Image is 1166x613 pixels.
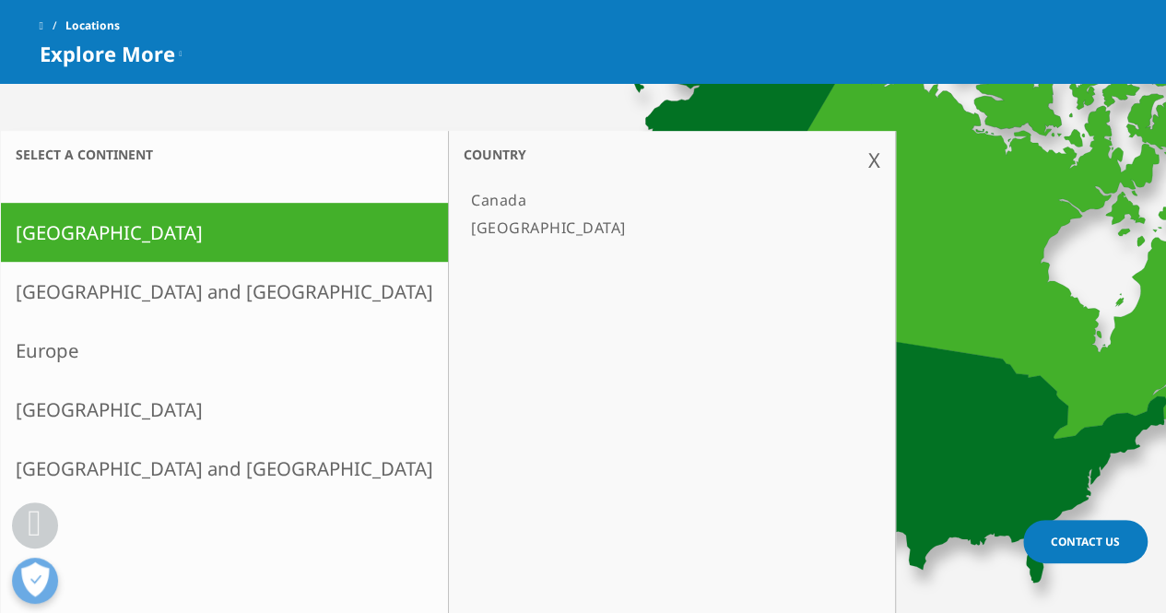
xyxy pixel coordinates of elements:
span: Locations [65,9,120,42]
h3: Country [449,131,895,178]
a: Europe [1,321,448,380]
a: [GEOGRAPHIC_DATA] [464,214,862,242]
a: Canada [464,186,862,214]
div: X [868,146,880,173]
a: [GEOGRAPHIC_DATA] and [GEOGRAPHIC_DATA] [1,262,448,321]
a: [GEOGRAPHIC_DATA] [1,380,448,439]
a: [GEOGRAPHIC_DATA] and [GEOGRAPHIC_DATA] [1,439,448,498]
h3: Select a continent [1,146,448,163]
a: Contact Us [1023,520,1148,563]
span: Contact Us [1051,534,1120,549]
span: Explore More [40,42,175,65]
a: [GEOGRAPHIC_DATA] [1,203,448,262]
button: Open Preferences [12,558,58,604]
